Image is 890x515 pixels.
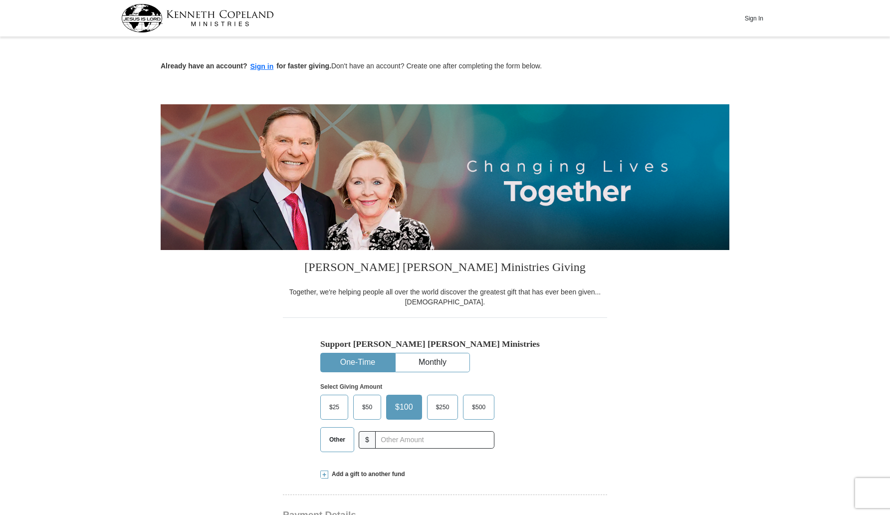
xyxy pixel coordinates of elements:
div: Together, we're helping people all over the world discover the greatest gift that has ever been g... [283,287,607,307]
span: $25 [324,400,344,415]
button: One-Time [321,353,395,372]
input: Other Amount [375,431,494,449]
img: kcm-header-logo.svg [121,4,274,32]
h3: [PERSON_NAME] [PERSON_NAME] Ministries Giving [283,250,607,287]
span: Add a gift to another fund [328,470,405,479]
p: Don't have an account? Create one after completing the form below. [161,61,729,72]
strong: Select Giving Amount [320,383,382,390]
span: $250 [431,400,454,415]
button: Sign in [247,61,277,72]
h5: Support [PERSON_NAME] [PERSON_NAME] Ministries [320,339,570,349]
button: Monthly [396,353,469,372]
span: $100 [390,400,418,415]
span: $500 [467,400,490,415]
span: Other [324,432,350,447]
button: Sign In [739,10,769,26]
span: $ [359,431,376,449]
span: $50 [357,400,377,415]
strong: Already have an account? for faster giving. [161,62,331,70]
